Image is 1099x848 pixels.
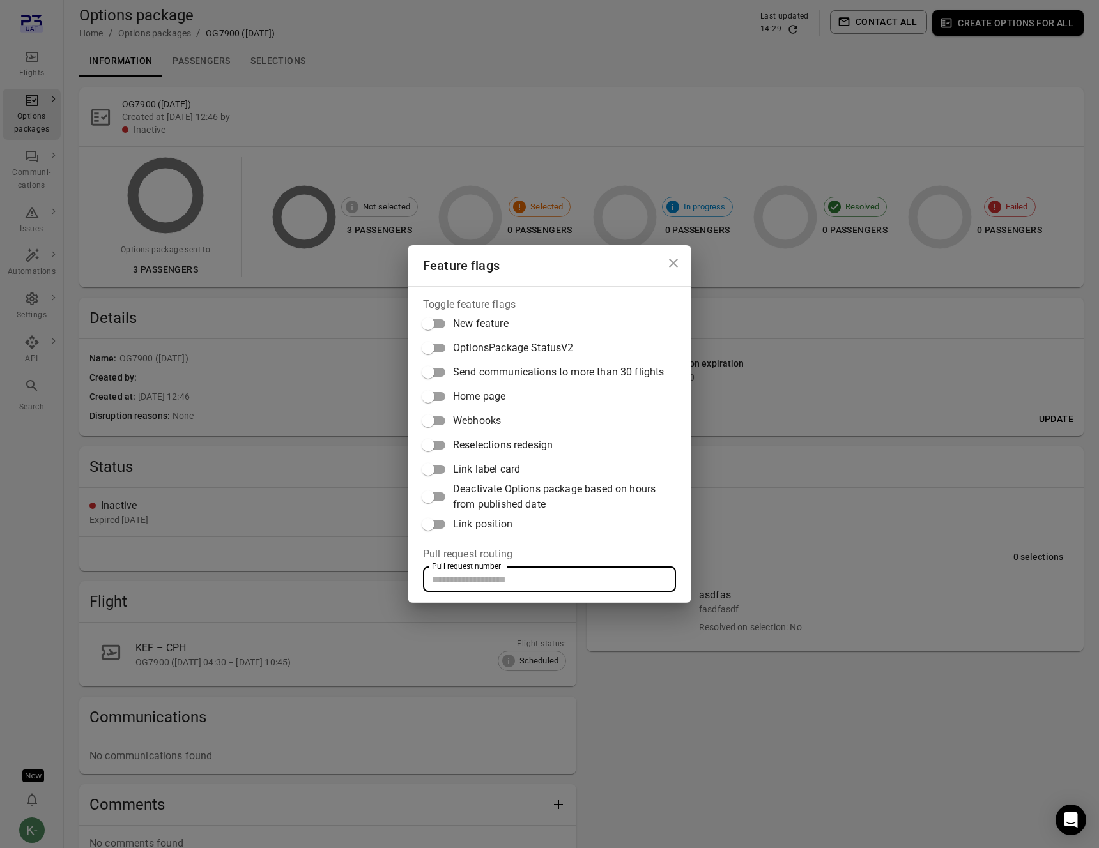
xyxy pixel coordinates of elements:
[453,517,512,532] span: Link position
[423,297,516,312] legend: Toggle feature flags
[1056,805,1086,835] div: Open Intercom Messenger
[432,561,501,572] label: Pull request number
[453,365,664,380] span: Send communications to more than 30 flights
[453,481,666,512] span: Deactivate Options package based on hours from published date
[408,245,691,286] h2: Feature flags
[423,547,512,561] legend: Pull request routing
[453,316,509,331] span: New feature
[453,413,501,428] span: Webhooks
[453,340,573,356] span: OptionsPackage StatusV2
[661,250,686,276] button: Close dialog
[453,437,553,453] span: Reselections redesign
[453,389,505,404] span: Home page
[453,462,520,477] span: Link label card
